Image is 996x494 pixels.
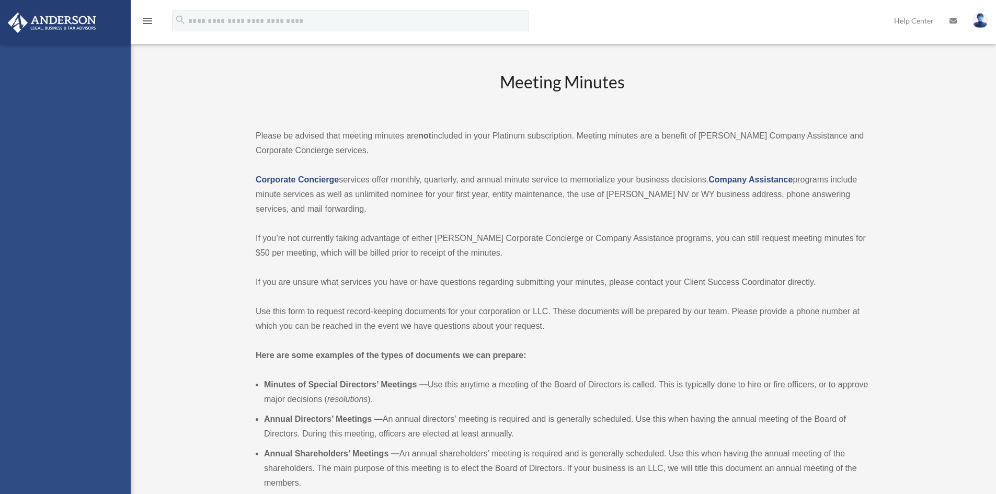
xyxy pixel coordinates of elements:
[264,412,868,441] li: An annual directors’ meeting is required and is generally scheduled. Use this when having the ann...
[264,449,399,458] b: Annual Shareholders’ Meetings —
[327,395,368,404] em: resolutions
[256,231,868,260] p: If you’re not currently taking advantage of either [PERSON_NAME] Corporate Concierge or Company A...
[972,13,988,28] img: User Pic
[141,18,154,27] a: menu
[256,175,339,184] a: Corporate Concierge
[256,304,868,334] p: Use this form to request record-keeping documents for your corporation or LLC. These documents wi...
[256,351,526,360] strong: Here are some examples of the types of documents we can prepare:
[5,13,99,33] img: Anderson Advisors Platinum Portal
[256,173,868,216] p: services offer monthly, quarterly, and annual minute service to memorialize your business decisio...
[264,446,868,490] li: An annual shareholders’ meeting is required and is generally scheduled. Use this when having the ...
[708,175,793,184] a: Company Assistance
[264,415,383,423] b: Annual Directors’ Meetings —
[256,275,868,290] p: If you are unsure what services you have or have questions regarding submitting your minutes, ple...
[256,129,868,158] p: Please be advised that meeting minutes are included in your Platinum subscription. Meeting minute...
[256,71,868,114] h2: Meeting Minutes
[264,377,868,407] li: Use this anytime a meeting of the Board of Directors is called. This is typically done to hire or...
[264,380,428,389] b: Minutes of Special Directors’ Meetings —
[418,131,431,140] strong: not
[141,15,154,27] i: menu
[175,14,186,26] i: search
